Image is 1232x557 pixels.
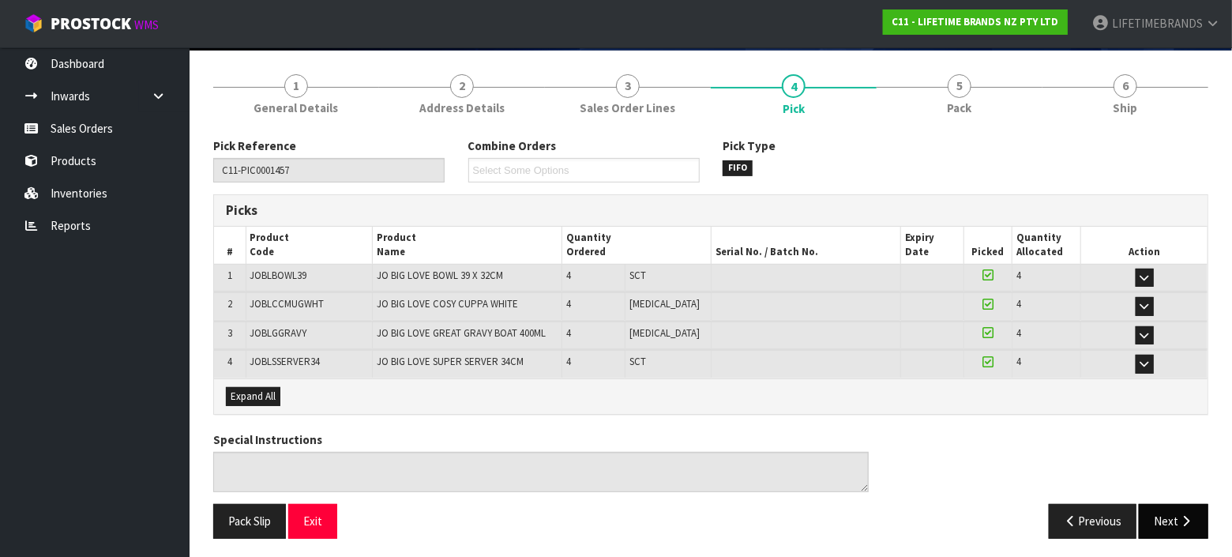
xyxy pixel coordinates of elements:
[226,203,699,218] h3: Picks
[231,390,276,403] span: Expand All
[562,227,712,264] th: Quantity Ordered
[213,137,296,154] label: Pick Reference
[723,137,776,154] label: Pick Type
[372,227,562,264] th: Product Name
[1139,504,1208,538] button: Next
[1049,504,1137,538] button: Previous
[227,297,232,310] span: 2
[254,100,339,116] span: General Details
[711,227,900,264] th: Serial No. / Batch No.
[629,269,646,282] span: SCT
[1114,100,1138,116] span: Ship
[783,100,805,117] span: Pick
[227,326,232,340] span: 3
[580,100,676,116] span: Sales Order Lines
[948,100,972,116] span: Pack
[1081,227,1208,264] th: Action
[782,74,806,98] span: 4
[629,297,700,310] span: [MEDICAL_DATA]
[377,297,518,310] span: JO BIG LOVE COSY CUPPA WHITE
[1112,16,1203,31] span: LIFETIMEBRANDS
[629,355,646,368] span: SCT
[1016,269,1021,282] span: 4
[377,355,524,368] span: JO BIG LOVE SUPER SERVER 34CM
[1016,297,1021,310] span: 4
[1016,326,1021,340] span: 4
[250,269,307,282] span: JOBLBOWL39
[51,13,131,34] span: ProStock
[1012,227,1080,264] th: Quantity Allocated
[134,17,159,32] small: WMS
[566,355,571,368] span: 4
[566,326,571,340] span: 4
[246,227,372,264] th: Product Code
[1114,74,1137,98] span: 6
[723,160,753,176] span: FIFO
[972,245,1005,258] span: Picked
[213,504,286,538] button: Pack Slip
[616,74,640,98] span: 3
[377,326,546,340] span: JO BIG LOVE GREAT GRAVY BOAT 400ML
[1016,355,1021,368] span: 4
[227,355,232,368] span: 4
[250,297,325,310] span: JOBLCCMUGWHT
[566,269,571,282] span: 4
[213,126,1208,551] span: Pick
[214,227,246,264] th: #
[948,74,971,98] span: 5
[450,74,474,98] span: 2
[566,297,571,310] span: 4
[419,100,505,116] span: Address Details
[377,269,503,282] span: JO BIG LOVE BOWL 39 X 32CM
[227,269,232,282] span: 1
[468,137,557,154] label: Combine Orders
[629,326,700,340] span: [MEDICAL_DATA]
[250,355,321,368] span: JOBLSSERVER34
[250,326,307,340] span: JOBLGGRAVY
[213,431,322,448] label: Special Instructions
[226,387,280,406] button: Expand All
[892,15,1059,28] strong: C11 - LIFETIME BRANDS NZ PTY LTD
[288,504,337,538] button: Exit
[24,13,43,33] img: cube-alt.png
[284,74,308,98] span: 1
[901,227,964,264] th: Expiry Date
